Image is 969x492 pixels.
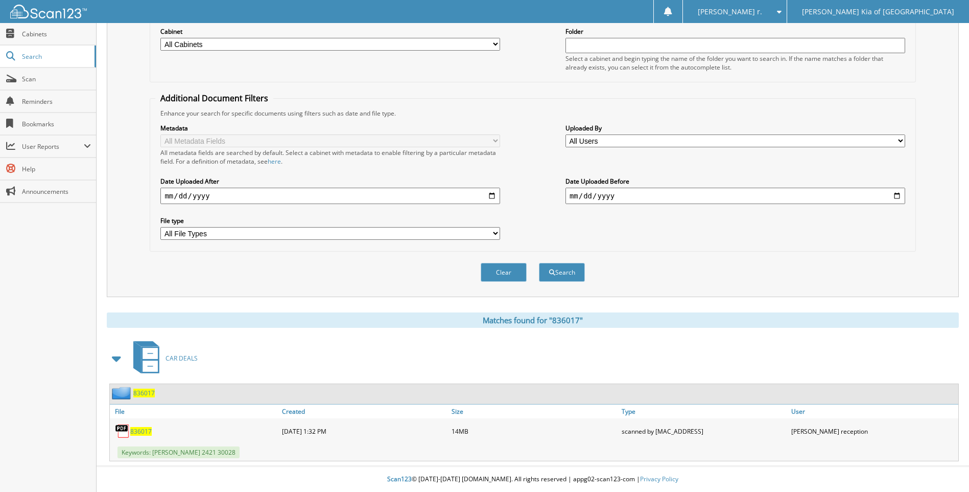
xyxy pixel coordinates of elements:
[22,75,91,83] span: Scan
[619,405,789,418] a: Type
[279,405,449,418] a: Created
[279,421,449,441] div: [DATE] 1:32 PM
[107,312,959,328] div: Matches found for "836017"
[115,423,130,439] img: PDF.png
[268,157,281,166] a: here
[160,216,500,225] label: File type
[160,188,500,204] input: start
[449,421,619,441] div: 14MB
[127,338,198,378] a: CAR DEALS
[160,27,500,36] label: Cabinet
[918,443,969,492] iframe: Chat Widget
[97,467,969,492] div: © [DATE]-[DATE] [DOMAIN_NAME]. All rights reserved | appg02-scan123-com |
[130,427,152,436] a: 836017
[117,446,240,458] span: Keywords: [PERSON_NAME] 2421 30028
[160,124,500,132] label: Metadata
[387,475,412,483] span: Scan123
[789,421,958,441] div: [PERSON_NAME] reception
[166,354,198,363] span: CAR DEALS
[565,54,905,72] div: Select a cabinet and begin typing the name of the folder you want to search in. If the name match...
[565,124,905,132] label: Uploaded By
[22,120,91,128] span: Bookmarks
[110,405,279,418] a: File
[565,27,905,36] label: Folder
[565,177,905,186] label: Date Uploaded Before
[155,93,273,104] legend: Additional Document Filters
[133,389,155,397] a: 836017
[22,187,91,196] span: Announcements
[10,5,87,18] img: scan123-logo-white.svg
[619,421,789,441] div: scanned by [MAC_ADDRESS]
[160,177,500,186] label: Date Uploaded After
[155,109,910,118] div: Enhance your search for specific documents using filters such as date and file type.
[22,142,84,151] span: User Reports
[22,97,91,106] span: Reminders
[539,263,585,282] button: Search
[449,405,619,418] a: Size
[22,165,91,173] span: Help
[112,387,133,399] img: folder2.png
[802,9,954,15] span: [PERSON_NAME] Kia of [GEOGRAPHIC_DATA]
[481,263,527,282] button: Clear
[160,148,500,166] div: All metadata fields are searched by default. Select a cabinet with metadata to enable filtering b...
[22,30,91,38] span: Cabinets
[640,475,678,483] a: Privacy Policy
[698,9,762,15] span: [PERSON_NAME] r.
[22,52,89,61] span: Search
[789,405,958,418] a: User
[565,188,905,204] input: end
